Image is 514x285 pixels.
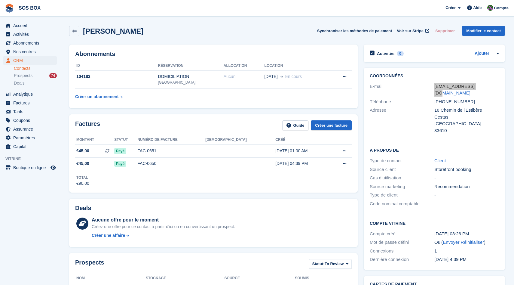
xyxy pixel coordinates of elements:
span: Accueil [13,21,49,30]
div: Oui [434,239,499,246]
img: stora-icon-8386f47178a22dfd0bd8f6a31ec36ba5ce8667c1dd55bd0f319d3a0aa187defe.svg [5,4,14,13]
span: Tarifs [13,107,49,116]
div: DOMICILIATION [158,73,224,80]
div: [DATE] 01:00 AM [275,148,330,154]
span: Compte [494,5,509,11]
span: Deals [14,80,25,86]
span: Assurance [13,125,49,133]
span: Payé [114,161,126,167]
a: menu [3,125,57,133]
div: Aucun [224,73,265,80]
div: - [434,192,499,199]
div: [GEOGRAPHIC_DATA] [158,80,224,85]
div: - [434,175,499,181]
div: E-mail [370,83,434,97]
a: menu [3,90,57,98]
span: ( ) [441,240,485,245]
div: 0 [397,51,404,56]
div: Total [76,175,89,180]
div: Cestas [434,114,499,121]
div: Adresse [370,107,434,134]
div: Créer un abonnement [75,94,119,100]
span: Aide [473,5,482,11]
div: FAC-0651 [137,148,205,154]
a: menu [3,21,57,30]
div: Storefront booking [434,166,499,173]
div: Créez une offre pour ce contact à partir d'ici ou en convertissant un prospect. [92,224,235,230]
div: FAC-0650 [137,160,205,167]
h2: Factures [75,120,100,130]
span: Activités [13,30,49,39]
h2: Activités [377,51,394,56]
div: Connexions [370,248,434,255]
div: 1 [434,248,499,255]
span: Statut: [312,261,325,267]
div: - [434,200,499,207]
h2: Coordonnées [370,74,499,79]
span: En cours [285,74,302,79]
th: Source [225,274,295,283]
div: Type de client [370,192,434,199]
a: Ajouter [475,50,489,57]
span: Créer [445,5,456,11]
th: Réservation [158,61,224,71]
th: [DEMOGRAPHIC_DATA] [205,135,275,145]
a: Boutique d'aperçu [50,164,57,171]
a: Prospects 74 [14,73,57,79]
th: Nom [75,274,146,283]
a: Contacts [14,66,57,71]
div: 104183 [75,73,158,80]
a: menu [3,134,57,142]
a: Guide [282,120,309,130]
span: [DATE] [265,73,278,80]
span: €45,00 [76,160,89,167]
a: [EMAIL_ADDRESS][DOMAIN_NAME] [434,84,475,96]
button: Synchroniser les méthodes de paiement [317,26,392,36]
th: Location [265,61,330,71]
a: menu [3,116,57,125]
div: Source client [370,166,434,173]
th: Numéro de facture [137,135,205,145]
a: menu [3,56,57,65]
span: Payé [114,148,126,154]
h2: [PERSON_NAME] [83,27,143,35]
div: Dernière connexion [370,256,434,263]
h2: Deals [75,205,91,212]
a: Deals [14,80,57,86]
h2: Abonnements [75,51,352,57]
a: menu [3,30,57,39]
th: ID [75,61,158,71]
div: Compte créé [370,231,434,237]
span: Paramètres [13,134,49,142]
span: Factures [13,99,49,107]
th: Montant [75,135,114,145]
span: Nos centres [13,48,49,56]
span: Voir sur Stripe [397,28,424,34]
button: Supprimer [433,26,457,36]
span: Coupons [13,116,49,125]
th: Créé [275,135,330,145]
span: Capital [13,142,49,151]
h2: Compte vitrine [370,220,499,226]
span: To Review [325,261,344,267]
div: Recommendation [434,183,499,190]
div: 16 Chemin de l'Estibère [434,107,499,114]
span: Prospects [14,73,32,79]
h2: A propos de [370,147,499,153]
div: Code nominal comptable [370,200,434,207]
div: [GEOGRAPHIC_DATA] [434,120,499,127]
a: menu [3,107,57,116]
div: Créer une affaire [92,232,125,239]
a: Envoyer Réinitialiser [443,240,484,245]
a: Client [434,158,446,163]
div: Cas d'utilisation [370,175,434,181]
a: menu [3,163,57,172]
a: menu [3,39,57,47]
div: [DATE] 04:39 PM [275,160,330,167]
a: menu [3,99,57,107]
a: menu [3,142,57,151]
a: SOS BOX [16,3,43,13]
span: €45,00 [76,148,89,154]
h2: Prospects [75,259,104,270]
a: Modifier le contact [462,26,505,36]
